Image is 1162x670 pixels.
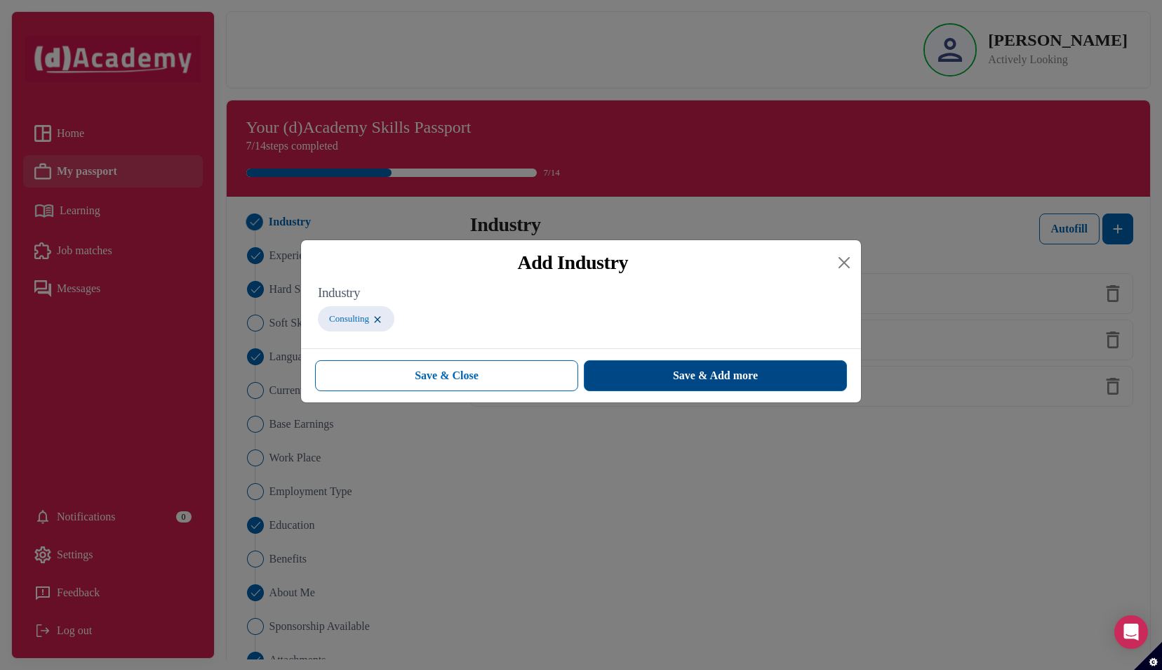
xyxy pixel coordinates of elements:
label: Consulting [329,312,369,326]
button: Set cookie preferences [1134,642,1162,670]
button: Save & Close [315,360,578,391]
button: Save & Add more [584,360,847,391]
button: Close [833,251,855,274]
label: Industry [318,285,844,301]
img: ... [372,313,383,325]
span: Save & Add more [673,367,758,384]
div: Open Intercom Messenger [1114,615,1148,649]
div: Add Industry [312,251,833,274]
span: Save & Close [415,367,479,384]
